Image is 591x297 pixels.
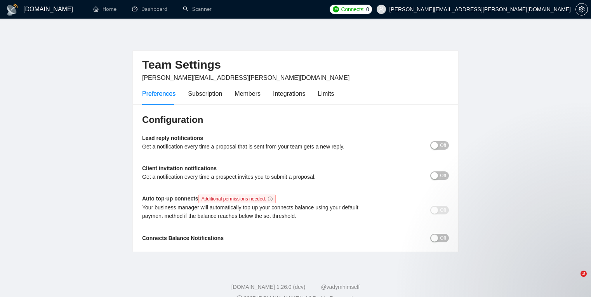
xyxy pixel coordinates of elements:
b: Auto top-up connects [142,195,279,202]
div: Subscription [188,89,222,98]
a: @vadymhimself [321,284,360,290]
a: searchScanner [183,6,212,12]
div: Preferences [142,89,176,98]
div: Limits [318,89,334,98]
div: Integrations [273,89,306,98]
h3: Configuration [142,114,449,126]
div: Members [235,89,261,98]
span: Off [440,171,446,180]
span: Additional permissions needed. [198,195,276,203]
span: 3 [581,271,587,277]
div: Get a notification every time a proposal that is sent from your team gets a new reply. [142,142,372,151]
a: dashboardDashboard [132,6,167,12]
b: Lead reply notifications [142,135,203,141]
h2: Team Settings [142,57,449,73]
a: homeHome [93,6,116,12]
iframe: Intercom live chat [565,271,583,289]
span: [PERSON_NAME][EMAIL_ADDRESS][PERSON_NAME][DOMAIN_NAME] [142,74,349,81]
span: 0 [366,5,369,14]
div: Get a notification every time a prospect invites you to submit a proposal. [142,173,372,181]
b: Client invitation notifications [142,165,217,171]
span: user [379,7,384,12]
button: setting [575,3,588,16]
span: Off [440,206,446,214]
img: upwork-logo.png [333,6,339,12]
img: logo [6,3,19,16]
span: info-circle [268,197,273,201]
b: Connects Balance Notifications [142,235,224,241]
a: [DOMAIN_NAME] 1.26.0 (dev) [231,284,306,290]
div: Your business manager will automatically top up your connects balance using your default payment ... [142,203,372,220]
a: setting [575,6,588,12]
span: Connects: [341,5,365,14]
span: setting [576,6,588,12]
span: Off [440,141,446,150]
